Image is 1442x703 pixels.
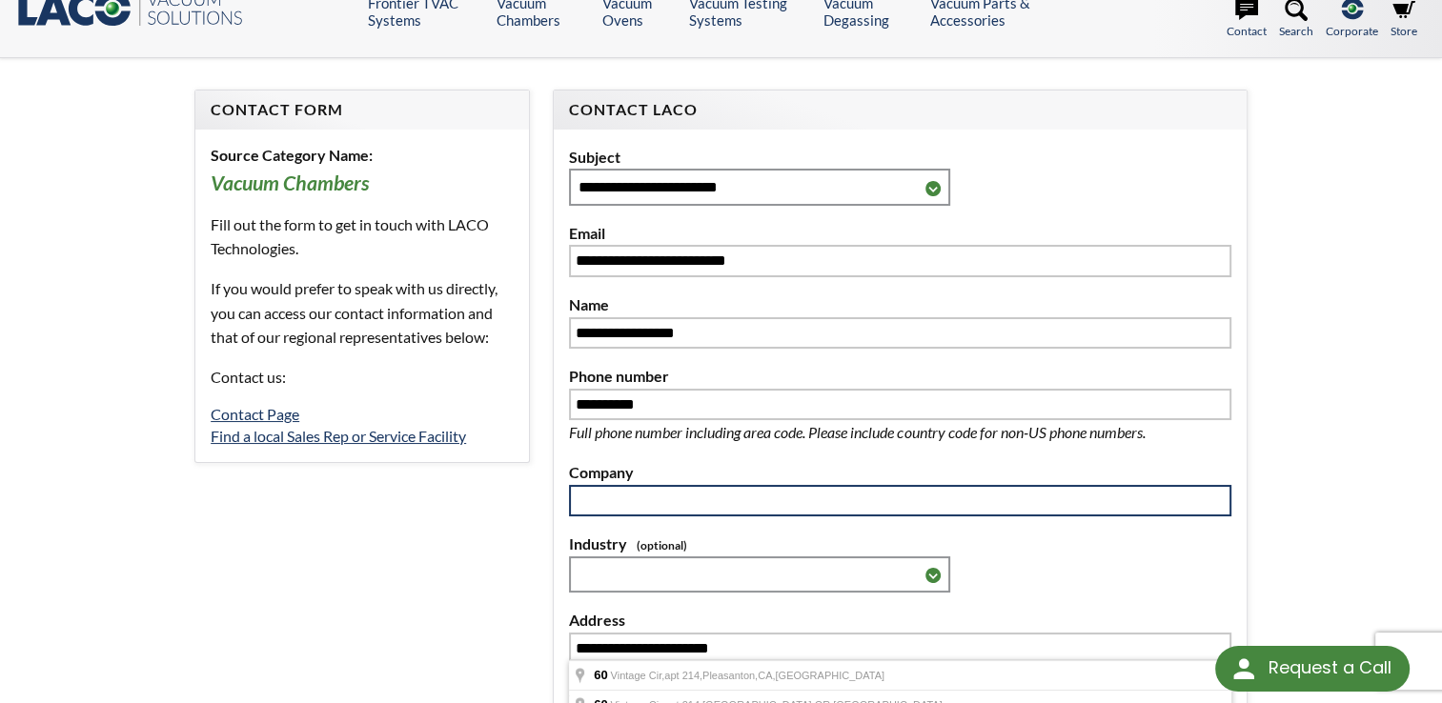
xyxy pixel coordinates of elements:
[569,100,1230,120] h4: Contact LACO
[1326,22,1378,40] span: Corporate
[569,145,1230,170] label: Subject
[211,427,466,445] a: Find a local Sales Rep or Service Facility
[664,670,702,681] span: apt 214,
[211,276,514,350] p: If you would prefer to speak with us directly, you can access our contact information and that of...
[702,670,758,681] span: Pleasanton,
[569,532,1230,556] label: Industry
[569,364,1230,389] label: Phone number
[611,670,665,681] span: Vintage Cir,
[569,608,1230,633] label: Address
[211,405,299,423] a: Contact Page
[211,365,514,390] p: Contact us:
[758,670,775,681] span: CA,
[1229,653,1259,684] img: round button
[569,420,1208,445] p: Full phone number including area code. Please include country code for non-US phone numbers.
[1215,646,1410,692] div: Request a Call
[211,100,514,120] h4: Contact Form
[211,171,514,197] h3: Vacuum Chambers
[569,460,1230,485] label: Company
[594,668,607,682] span: 60
[211,212,514,261] p: Fill out the form to get in touch with LACO Technologies.
[775,670,884,681] span: [GEOGRAPHIC_DATA]
[569,292,1230,317] label: Name
[211,146,373,164] b: Source Category Name:
[569,221,1230,246] label: Email
[1268,646,1391,690] div: Request a Call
